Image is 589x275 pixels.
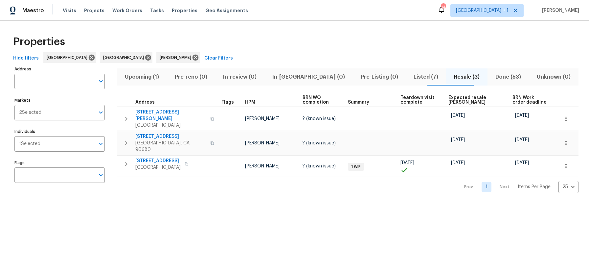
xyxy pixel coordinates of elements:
button: Open [96,108,105,117]
span: Properties [13,38,65,45]
span: ? (known issue) [303,164,336,168]
div: 14 [441,4,445,11]
span: Pre-reno (0) [171,72,211,82]
nav: Pagination Navigation [458,181,578,193]
label: Markets [14,98,105,102]
span: [STREET_ADDRESS] [135,158,181,164]
span: [PERSON_NAME] [160,54,194,61]
a: Goto page 1 [482,182,491,192]
span: ? (known issue) [303,116,336,121]
span: [DATE] [515,113,529,118]
span: [GEOGRAPHIC_DATA] [135,164,181,171]
span: Pre-Listing (0) [357,72,402,82]
div: 25 [558,178,578,195]
span: Teardown visit complete [400,95,437,105]
button: Open [96,77,105,86]
span: ? (known issue) [303,141,336,145]
div: [PERSON_NAME] [156,52,200,63]
span: 1 WIP [349,164,363,170]
span: Hide filters [13,54,39,63]
span: Maestro [22,7,44,14]
button: Open [96,139,105,148]
label: Address [14,67,105,71]
div: [GEOGRAPHIC_DATA] [43,52,96,63]
label: Individuals [14,130,105,134]
span: Projects [84,7,104,14]
span: [STREET_ADDRESS] [135,133,206,140]
span: [DATE] [515,161,529,165]
span: [PERSON_NAME] [245,164,280,168]
span: [DATE] [451,137,465,142]
button: Clear Filters [202,52,236,64]
span: 1 Selected [19,141,40,147]
button: Hide filters [11,52,41,64]
p: Items Per Page [518,184,551,190]
span: Work Orders [112,7,142,14]
span: Geo Assignments [205,7,248,14]
span: [GEOGRAPHIC_DATA] [103,54,147,61]
span: Done (53) [491,72,525,82]
span: [STREET_ADDRESS][PERSON_NAME] [135,109,206,122]
span: In-[GEOGRAPHIC_DATA] (0) [268,72,349,82]
span: Clear Filters [204,54,233,63]
span: Expected resale [PERSON_NAME] [448,95,501,105]
span: 2 Selected [19,110,41,115]
span: [GEOGRAPHIC_DATA] [135,122,206,129]
span: In-review (0) [219,72,261,82]
button: Open [96,170,105,180]
span: BRN Work order deadline [512,95,548,105]
span: [GEOGRAPHIC_DATA] [47,54,90,61]
span: Resale (3) [450,72,484,82]
span: HPM [245,100,255,105]
span: Upcoming (1) [121,72,163,82]
span: Listed (7) [410,72,442,82]
span: [GEOGRAPHIC_DATA], CA 90680 [135,140,206,153]
span: [DATE] [451,161,465,165]
span: Unknown (0) [533,72,575,82]
span: Address [135,100,155,105]
span: BRN WO completion [303,95,337,105]
span: [PERSON_NAME] [245,116,280,121]
span: [PERSON_NAME] [539,7,579,14]
span: [DATE] [451,113,465,118]
div: [GEOGRAPHIC_DATA] [100,52,152,63]
span: Visits [63,7,76,14]
span: [DATE] [515,137,529,142]
span: Summary [348,100,369,105]
span: Flags [221,100,234,105]
span: [GEOGRAPHIC_DATA] + 1 [456,7,509,14]
span: [DATE] [400,161,414,165]
label: Flags [14,161,105,165]
span: [PERSON_NAME] [245,141,280,145]
span: Properties [172,7,197,14]
span: Tasks [150,8,164,13]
